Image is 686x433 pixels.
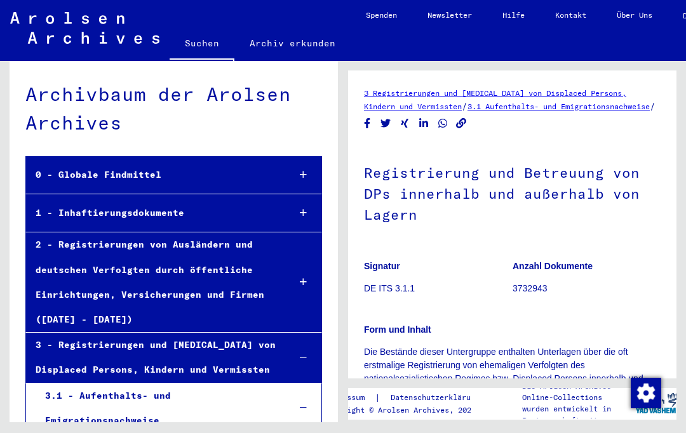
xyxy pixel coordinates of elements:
[361,116,374,131] button: Share on Facebook
[325,391,495,404] div: |
[467,102,650,111] a: 3.1 Aufenthalts- und Emigrationsnachweise
[436,116,450,131] button: Share on WhatsApp
[364,143,661,241] h1: Registrierung und Betreuung von DPs innerhalb und außerhalb von Lagern
[455,116,468,131] button: Copy link
[325,404,495,416] p: Copyright © Arolsen Archives, 2021
[170,28,234,61] a: Suchen
[26,163,279,187] div: 0 - Globale Findmittel
[513,261,593,271] b: Anzahl Dokumente
[417,116,431,131] button: Share on LinkedIn
[364,261,400,271] b: Signatur
[364,282,512,295] p: DE ITS 3.1.1
[380,391,495,404] a: Datenschutzerklärung
[398,116,412,131] button: Share on Xing
[364,88,626,111] a: 3 Registrierungen und [MEDICAL_DATA] von Displaced Persons, Kindern und Vermissten
[364,324,431,335] b: Form und Inhalt
[36,383,279,433] div: 3.1 - Aufenthalts- und Emigrationsnachweise
[631,378,661,408] img: Zustimmung ändern
[650,100,656,112] span: /
[513,282,661,295] p: 3732943
[234,28,351,58] a: Archiv erkunden
[522,380,635,403] p: Die Arolsen Archives Online-Collections
[462,100,467,112] span: /
[10,12,159,44] img: Arolsen_neg.svg
[26,232,279,332] div: 2 - Registrierungen von Ausländern und deutschen Verfolgten durch öffentliche Einrichtungen, Vers...
[522,403,635,426] p: wurden entwickelt in Partnerschaft mit
[630,377,661,408] div: Zustimmung ändern
[25,80,322,137] div: Archivbaum der Arolsen Archives
[379,116,393,131] button: Share on Twitter
[26,333,279,382] div: 3 - Registrierungen und [MEDICAL_DATA] von Displaced Persons, Kindern und Vermissten
[26,201,279,225] div: 1 - Inhaftierungsdokumente
[325,391,375,404] a: Impressum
